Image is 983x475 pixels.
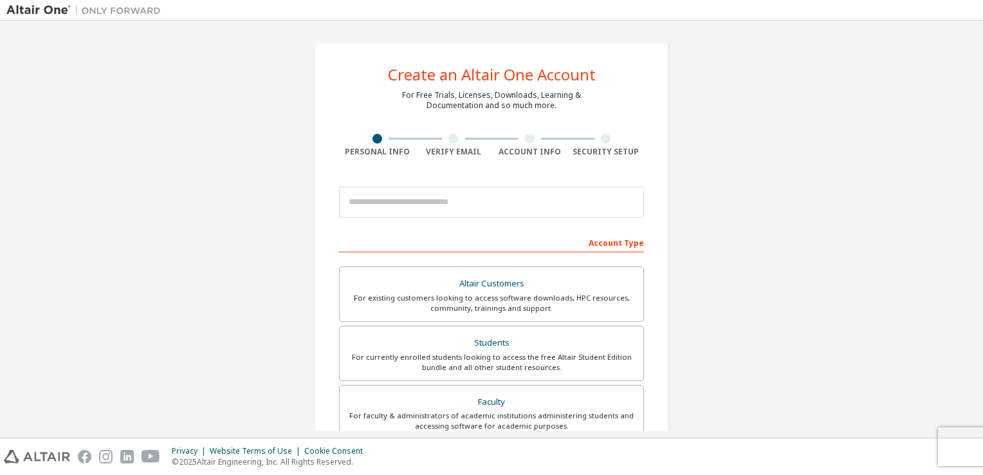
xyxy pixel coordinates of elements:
div: Account Info [492,147,568,157]
img: facebook.svg [78,450,91,463]
p: © 2025 Altair Engineering, Inc. All Rights Reserved. [172,456,371,467]
div: Security Setup [568,147,645,157]
img: Altair One [6,4,167,17]
div: Personal Info [339,147,416,157]
div: Create an Altair One Account [388,67,596,82]
div: Cookie Consent [304,446,371,456]
div: For Free Trials, Licenses, Downloads, Learning & Documentation and so much more. [402,90,581,111]
div: Altair Customers [347,275,636,293]
div: Students [347,334,636,352]
div: Account Type [339,232,644,252]
div: Privacy [172,446,210,456]
div: Faculty [347,393,636,411]
div: For currently enrolled students looking to access the free Altair Student Edition bundle and all ... [347,352,636,373]
img: linkedin.svg [120,450,134,463]
div: For faculty & administrators of academic institutions administering students and accessing softwa... [347,411,636,431]
div: Website Terms of Use [210,446,304,456]
img: instagram.svg [99,450,113,463]
div: Verify Email [416,147,492,157]
img: altair_logo.svg [4,450,70,463]
img: youtube.svg [142,450,160,463]
div: For existing customers looking to access software downloads, HPC resources, community, trainings ... [347,293,636,313]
